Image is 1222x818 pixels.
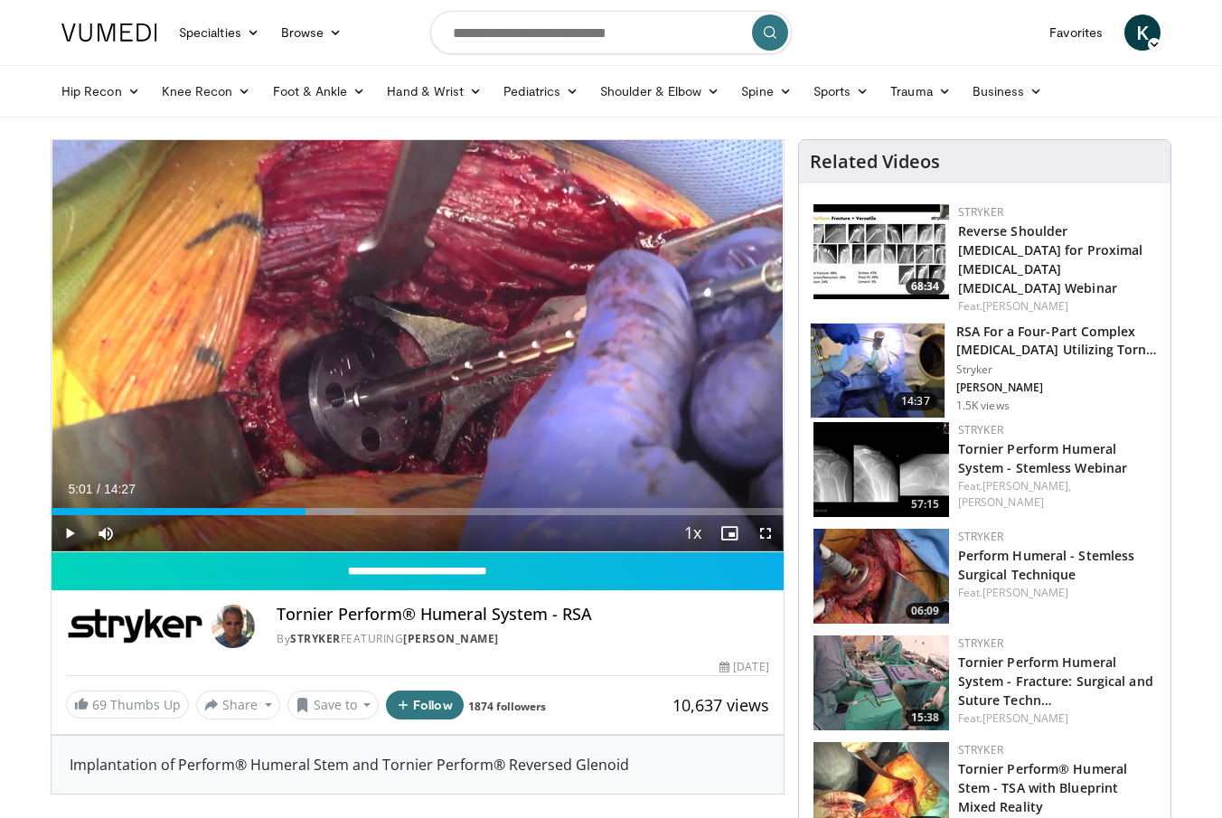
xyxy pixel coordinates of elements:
[277,631,768,647] div: By FEATURING
[104,482,136,496] span: 14:27
[68,482,92,496] span: 5:01
[982,478,1071,494] a: [PERSON_NAME],
[675,515,711,551] button: Playback Rate
[61,24,157,42] img: VuMedi Logo
[589,73,730,109] a: Shoulder & Elbow
[810,151,940,173] h4: Related Videos
[958,478,1156,511] div: Feat.
[1039,14,1114,51] a: Favorites
[982,710,1068,726] a: [PERSON_NAME]
[52,736,784,794] div: Implantation of Perform® Humeral Stem and Tornier Perform® Reversed Glenoid
[956,362,1160,377] p: Stryker
[958,585,1156,601] div: Feat.
[813,529,949,624] a: 06:09
[958,547,1135,583] a: Perform Humeral - Stemless Surgical Technique
[956,399,1010,413] p: 1.5K views
[813,635,949,730] a: 15:38
[211,605,255,648] img: Avatar
[711,515,747,551] button: Enable picture-in-picture mode
[66,691,189,719] a: 69 Thumbs Up
[386,691,464,719] button: Follow
[956,323,1160,359] h3: RSA For a Four-Part Complex [MEDICAL_DATA] Utilizing Torn…
[52,508,784,515] div: Progress Bar
[151,73,262,109] a: Knee Recon
[958,710,1156,727] div: Feat.
[277,605,768,625] h4: Tornier Perform® Humeral System - RSA
[430,11,792,54] input: Search topics, interventions
[51,73,151,109] a: Hip Recon
[958,494,1044,510] a: [PERSON_NAME]
[956,381,1160,395] p: [PERSON_NAME]
[906,496,945,512] span: 57:15
[879,73,962,109] a: Trauma
[958,222,1143,296] a: Reverse Shoulder [MEDICAL_DATA] for Proximal [MEDICAL_DATA] [MEDICAL_DATA] Webinar
[810,323,1160,418] a: 14:37 RSA For a Four-Part Complex [MEDICAL_DATA] Utilizing Torn… Stryker [PERSON_NAME] 1.5K views
[672,694,769,716] span: 10,637 views
[813,204,949,299] a: 68:34
[962,73,1054,109] a: Business
[52,140,784,552] video-js: Video Player
[719,659,768,675] div: [DATE]
[958,742,1003,757] a: Stryker
[813,635,949,730] img: 49870a89-1289-4bcf-be89-66894a47fa98.150x105_q85_crop-smart_upscale.jpg
[813,529,949,624] img: fd96287c-ce25-45fb-ab34-2dcfaf53e3ee.150x105_q85_crop-smart_upscale.jpg
[958,635,1003,651] a: Stryker
[287,691,380,719] button: Save to
[958,204,1003,220] a: Stryker
[88,515,124,551] button: Mute
[468,699,546,714] a: 1874 followers
[747,515,784,551] button: Fullscreen
[894,392,937,410] span: 14:37
[906,710,945,726] span: 15:38
[97,482,100,496] span: /
[958,653,1153,709] a: Tornier Perform Humeral System - Fracture: Surgical and Suture Techn…
[1124,14,1161,51] a: K
[290,631,341,646] a: Stryker
[376,73,493,109] a: Hand & Wrist
[403,631,499,646] a: [PERSON_NAME]
[813,204,949,299] img: 5590996b-cb48-4399-9e45-1e14765bb8fc.150x105_q85_crop-smart_upscale.jpg
[982,298,1068,314] a: [PERSON_NAME]
[92,696,107,713] span: 69
[958,529,1003,544] a: Stryker
[813,422,949,517] a: 57:15
[958,440,1128,476] a: Tornier Perform Humeral System - Stemless Webinar
[982,585,1068,600] a: [PERSON_NAME]
[493,73,589,109] a: Pediatrics
[906,603,945,619] span: 06:09
[811,324,945,418] img: df0f1406-0bb0-472e-a021-c1964535cf7e.150x105_q85_crop-smart_upscale.jpg
[262,73,377,109] a: Foot & Ankle
[958,422,1003,437] a: Stryker
[958,298,1156,315] div: Feat.
[196,691,280,719] button: Share
[730,73,802,109] a: Spine
[66,605,204,648] img: Stryker
[168,14,270,51] a: Specialties
[52,515,88,551] button: Play
[958,760,1127,815] a: Tornier Perform® Humeral Stem - TSA with Blueprint Mixed Reality
[813,422,949,517] img: 3ae8161b-4f83-4edc-aac2-d9c3cbe12a04.150x105_q85_crop-smart_upscale.jpg
[270,14,353,51] a: Browse
[906,278,945,295] span: 68:34
[803,73,880,109] a: Sports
